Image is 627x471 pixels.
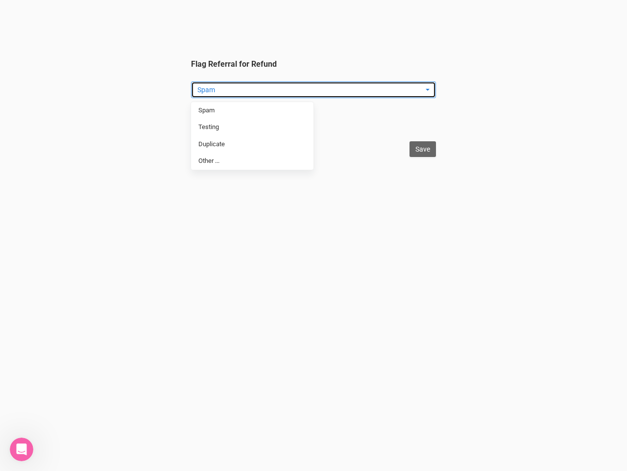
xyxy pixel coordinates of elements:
[410,141,436,157] input: Save
[198,123,219,132] span: Testing
[198,106,215,115] span: Spam
[10,438,33,461] iframe: Intercom live chat
[191,81,436,98] button: Spam
[197,85,423,95] span: Spam
[198,157,219,166] span: Other ...
[198,140,225,149] span: Duplicate
[191,59,436,134] legend: Flag Referral for Refund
